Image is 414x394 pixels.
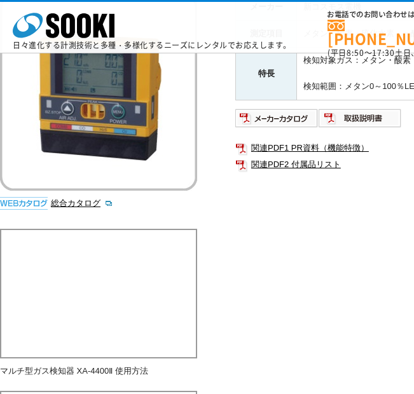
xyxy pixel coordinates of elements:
[319,116,402,126] a: 取扱説明書
[235,108,319,128] img: メーカーカタログ
[347,47,364,58] span: 8:50
[319,108,402,128] img: 取扱説明書
[13,41,291,49] p: 日々進化する計測技術と多種・多様化するニーズにレンタルでお応えします。
[236,47,297,100] th: 特長
[51,198,113,208] a: 総合カタログ
[372,47,395,58] span: 17:30
[235,116,319,126] a: メーカーカタログ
